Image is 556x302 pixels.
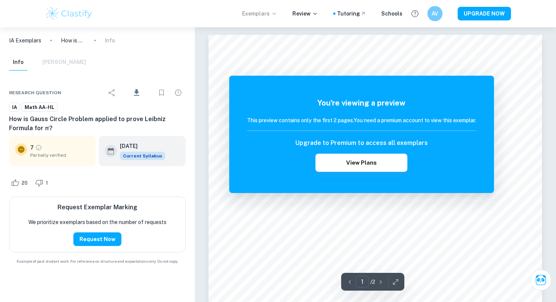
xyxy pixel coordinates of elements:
div: Report issue [171,85,186,100]
span: Math AA-HL [22,104,57,111]
p: Exemplars [242,9,277,18]
h6: [DATE] [120,142,159,150]
h6: This preview contains only the first 2 pages. You need a premium account to view this exemplar. [247,116,476,125]
span: 20 [17,179,32,187]
button: Info [9,54,27,71]
h5: You're viewing a preview [247,97,476,109]
h6: Request Exemplar Marking [57,203,137,212]
div: Download [121,83,152,103]
span: 1 [42,179,52,187]
div: Bookmark [154,85,169,100]
a: Grade partially verified [35,144,42,151]
img: Clastify logo [45,6,93,21]
button: Ask Clai [530,269,551,291]
button: View Plans [315,154,407,172]
a: IA [9,103,20,112]
span: Partially verified [30,152,90,159]
p: / 2 [370,278,375,286]
span: IA [9,104,20,111]
h6: How is Gauss Circle Problem applied to prove Leibniz Formula for π? [9,115,186,133]
a: IA Exemplars [9,36,41,45]
p: We prioritize exemplars based on the number of requests [28,218,166,226]
div: Dislike [33,177,52,189]
a: Math AA-HL [22,103,57,112]
a: Schools [381,9,402,18]
div: This exemplar is based on the current syllabus. Feel free to refer to it for inspiration/ideas wh... [120,152,165,160]
p: 7 [30,143,34,152]
span: Example of past student work. For reference on structure and expectations only. Do not copy. [9,258,186,264]
button: UPGRADE NOW [458,7,511,20]
div: Like [9,177,32,189]
span: Current Syllabus [120,152,165,160]
button: AV [427,6,443,21]
h6: Upgrade to Premium to access all exemplars [295,139,428,148]
button: Help and Feedback [408,7,421,20]
button: Request Now [73,232,121,246]
h6: AV [431,9,440,18]
p: Info [105,36,115,45]
p: Review [292,9,318,18]
span: Research question [9,89,61,96]
p: How is Gauss Circle Problem applied to prove Leibniz Formula for π? [61,36,85,45]
a: Tutoring [337,9,366,18]
div: Share [104,85,120,100]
